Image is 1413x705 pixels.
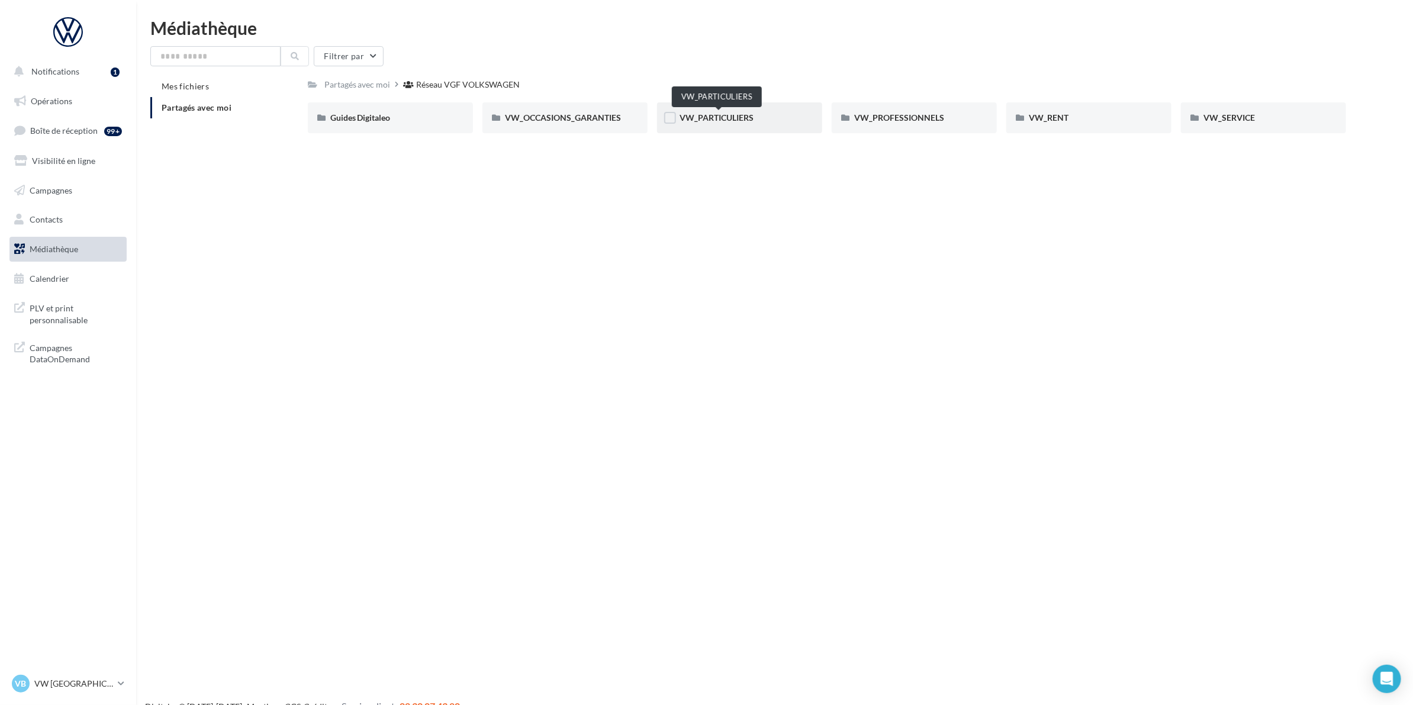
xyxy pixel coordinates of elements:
span: VW_PROFESSIONNELS [854,112,944,123]
span: Contacts [30,214,63,224]
a: Visibilité en ligne [7,149,129,173]
a: Campagnes DataOnDemand [7,335,129,370]
div: VW_PARTICULIERS [672,86,762,107]
a: Opérations [7,89,129,114]
span: Boîte de réception [30,125,98,136]
button: Filtrer par [314,46,384,66]
div: Réseau VGF VOLKSWAGEN [417,79,520,91]
span: Visibilité en ligne [32,156,95,166]
span: VB [15,678,27,690]
span: VW_OCCASIONS_GARANTIES [505,112,621,123]
button: Notifications 1 [7,59,124,84]
span: Opérations [31,96,72,106]
a: VB VW [GEOGRAPHIC_DATA] [9,672,127,695]
span: Campagnes DataOnDemand [30,340,122,365]
a: Calendrier [7,266,129,291]
a: PLV et print personnalisable [7,295,129,330]
a: Boîte de réception99+ [7,118,129,143]
span: Mes fichiers [162,81,209,91]
a: Campagnes [7,178,129,203]
div: Partagés avec moi [324,79,391,91]
a: Contacts [7,207,129,232]
span: Partagés avec moi [162,102,231,112]
span: Notifications [31,66,79,76]
span: Médiathèque [30,244,78,254]
div: 99+ [104,127,122,136]
span: VW_RENT [1029,112,1068,123]
span: VW_PARTICULIERS [680,112,754,123]
span: Guides Digitaleo [330,112,391,123]
div: 1 [111,67,120,77]
div: Médiathèque [150,19,1399,37]
p: VW [GEOGRAPHIC_DATA] [34,678,113,690]
a: Médiathèque [7,237,129,262]
div: Open Intercom Messenger [1373,665,1401,693]
span: VW_SERVICE [1203,112,1255,123]
span: PLV et print personnalisable [30,300,122,326]
span: Campagnes [30,185,72,195]
span: Calendrier [30,273,69,284]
